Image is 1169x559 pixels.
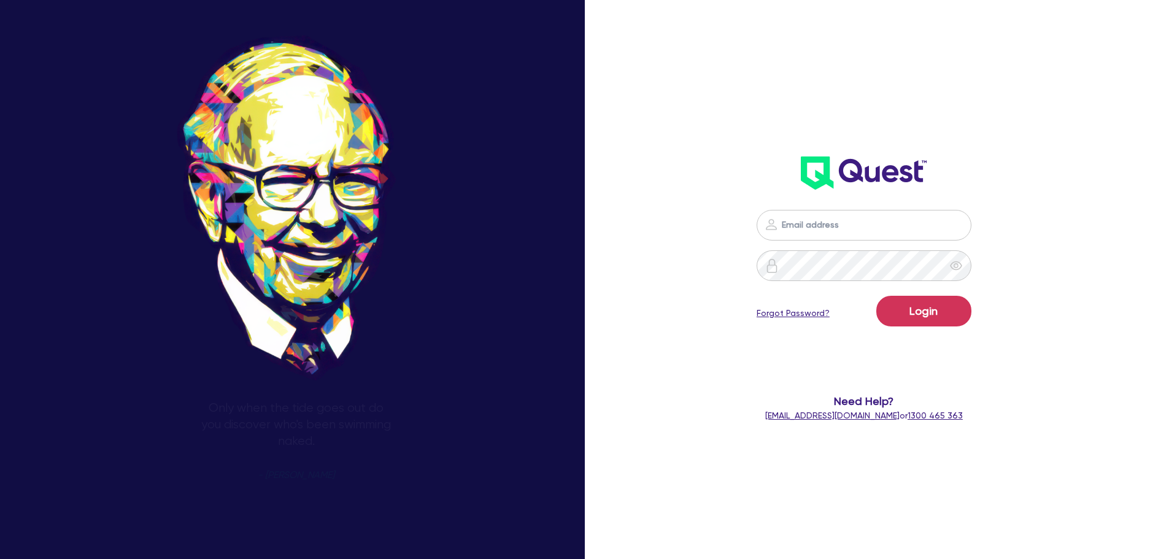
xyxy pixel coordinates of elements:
span: Need Help? [708,393,1021,409]
img: wH2k97JdezQIQAAAABJRU5ErkJggg== [801,156,927,190]
img: icon-password [765,258,779,273]
a: [EMAIL_ADDRESS][DOMAIN_NAME] [765,411,900,420]
img: icon-password [764,217,779,232]
span: - [PERSON_NAME] [258,471,334,480]
span: eye [950,260,962,272]
a: Forgot Password? [757,307,830,320]
span: or [765,411,963,420]
tcxspan: Call 1300 465 363 via 3CX [908,411,963,420]
button: Login [876,296,971,326]
input: Email address [757,210,971,241]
